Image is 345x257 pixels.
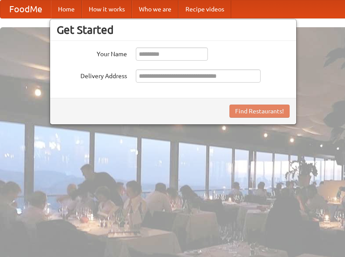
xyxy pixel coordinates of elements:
[51,0,82,18] a: Home
[57,69,127,80] label: Delivery Address
[229,105,290,118] button: Find Restaurants!
[0,0,51,18] a: FoodMe
[178,0,231,18] a: Recipe videos
[82,0,132,18] a: How it works
[57,23,290,36] h3: Get Started
[57,47,127,58] label: Your Name
[132,0,178,18] a: Who we are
